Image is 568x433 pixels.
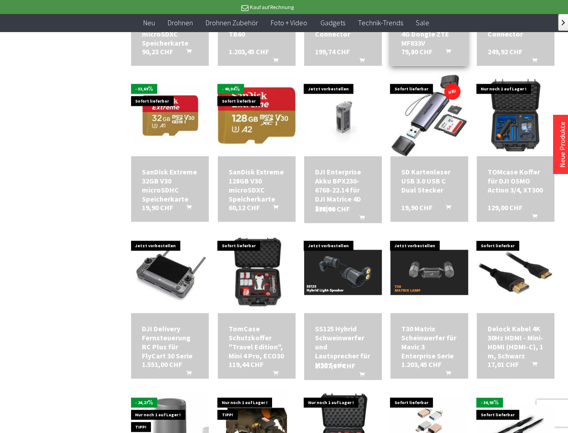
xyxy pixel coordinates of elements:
[435,203,456,215] button: In den Warenkorb
[142,324,198,360] a: DJI Delivery Fernsteuerung RC Plus für FlyCart 30 Serie 1.551,00 CHF In den Warenkorb
[435,47,456,59] button: In den Warenkorb
[262,369,284,381] button: In den Warenkorb
[161,14,199,32] a: Drohnen
[488,203,522,212] span: 129,00 CHF
[131,86,209,145] img: SanDisk Extreme 32GB V30 microSDHC Speicherkarte
[142,167,198,203] a: SanDisk Extreme 32GB V30 microSDHC Speicherkarte 19,90 CHF In den Warenkorb
[488,324,544,360] div: Delock Kabel 4K 30Hz HDMI - Mini-HDMI (HDMI-C), 1 m, Schwarz
[315,204,350,213] span: 318,00 CHF
[229,167,285,203] div: SanDisk Extreme 128GB V30 microSDXC Speicherkarte
[304,86,382,145] img: DJI Enterprise Akku BPX230-6768-22.14 für DJI Matrice 4D Series
[477,77,554,155] img: TOMcase Koffer für DJI OSMO Action 3/4, XT300
[229,47,269,56] span: 1.203,45 CHF
[351,14,409,32] a: Technik-Trends
[262,203,284,215] button: In den Warenkorb
[562,20,565,25] span: 
[401,47,432,56] span: 79,80 CHF
[521,212,543,224] button: In den Warenkorb
[315,167,371,212] a: DJI Enterprise Akku BPX230-6768-22.14 für DJI Matrice 4D Series 318,00 CHF In den Warenkorb
[401,203,432,212] span: 19,90 CHF
[401,360,441,369] span: 1.203,45 CHF
[488,167,544,194] a: TOMcase Koffer für DJI OSMO Action 3/4, XT300 129,00 CHF In den Warenkorb
[137,14,161,32] a: Neu
[315,167,371,212] div: DJI Enterprise Akku BPX230-6768-22.14 für DJI Matrice 4D Series
[229,167,285,203] a: SanDisk Extreme 128GB V30 microSDXC Speicherkarte 60,12 CHF In den Warenkorb
[271,18,307,27] span: Foto + Video
[401,167,457,194] a: SD Kartenleser USB 3.0 USB C Dual Stecker 19,90 CHF In den Warenkorb
[477,243,554,302] img: Delock Kabel 4K 30Hz HDMI - Mini-HDMI (HDMI-C), 1 m, Schwarz
[314,14,351,32] a: Gadgets
[315,361,355,370] span: 2.207,17 CHF
[401,11,457,47] a: DJI MATRICE 300 SERIES-PART17-4G Dongle ZTE MF833V 79,80 CHF In den Warenkorb
[401,167,457,194] div: SD Kartenleser USB 3.0 USB C Dual Stecker
[264,14,314,32] a: Foto + Video
[401,324,457,360] a: T30 Matrix Scheinwerfer für Mavic 3 Enterprise Serie 1.203,45 CHF In den Warenkorb
[357,18,403,27] span: Technik-Trends
[390,250,468,295] img: T30 Matrix Scheinwerfer für Mavic 3 Enterprise Serie
[142,203,173,212] span: 19,90 CHF
[435,369,456,381] button: In den Warenkorb
[175,203,197,215] button: In den Warenkorb
[262,56,284,68] button: In den Warenkorb
[142,11,198,47] a: SanDisk Extreme 256GB V30 microSDXC Speicherkarte 90,23 CHF In den Warenkorb
[304,250,382,295] img: SS125 Hybrid Schweinwerfer und Lautsprecher für M30 Serie
[175,369,197,381] button: In den Warenkorb
[521,56,543,68] button: In den Warenkorb
[229,324,285,360] a: TomCase Schutzkoffer "Travel Edition", Mini 4 Pro, ECO30 119,44 CHF In den Warenkorb
[558,122,567,168] a: Neue Produkte
[348,213,370,225] button: In den Warenkorb
[229,360,263,369] span: 119,44 CHF
[409,14,435,32] a: Sale
[488,324,544,360] a: Delock Kabel 4K 30Hz HDMI - Mini-HDMI (HDMI-C), 1 m, Schwarz 17,01 CHF In den Warenkorb
[315,324,371,369] a: SS125 Hybrid Schweinwerfer und Lautsprecher für M30 Serie 2.207,17 CHF In den Warenkorb
[168,18,193,27] span: Drohnen
[218,77,296,155] img: SanDisk Extreme 128GB V30 microSDXC Speicherkarte
[199,14,264,32] a: Drohnen Zubehör
[131,243,209,301] img: DJI Delivery Fernsteuerung RC Plus für FlyCart 30 Serie
[142,324,198,360] div: DJI Delivery Fernsteuerung RC Plus für FlyCart 30 Serie
[142,167,198,203] div: SanDisk Extreme 32GB V30 microSDHC Speicherkarte
[488,360,519,369] span: 17,01 CHF
[348,370,370,382] button: In den Warenkorb
[175,47,197,59] button: In den Warenkorb
[218,234,296,311] img: TomCase Schutzkoffer "Travel Edition", Mini 4 Pro, ECO30
[401,324,457,360] div: T30 Matrix Scheinwerfer für Mavic 3 Enterprise Serie
[488,47,522,56] span: 249,92 CHF
[320,18,345,27] span: Gadgets
[315,47,350,56] span: 199,74 CHF
[348,56,370,68] button: In den Warenkorb
[415,18,429,27] span: Sale
[206,18,258,27] span: Drohnen Zubehör
[229,203,260,212] span: 60,12 CHF
[488,167,544,194] div: TOMcase Koffer für DJI OSMO Action 3/4, XT300
[521,360,543,372] button: In den Warenkorb
[391,75,467,156] img: SD Kartenleser USB 3.0 USB C Dual Stecker
[142,360,182,369] span: 1.551,00 CHF
[143,18,155,27] span: Neu
[142,47,173,56] span: 90,23 CHF
[229,324,285,360] div: TomCase Schutzkoffer "Travel Edition", Mini 4 Pro, ECO30
[315,324,371,369] div: SS125 Hybrid Schweinwerfer und Lautsprecher für M30 Serie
